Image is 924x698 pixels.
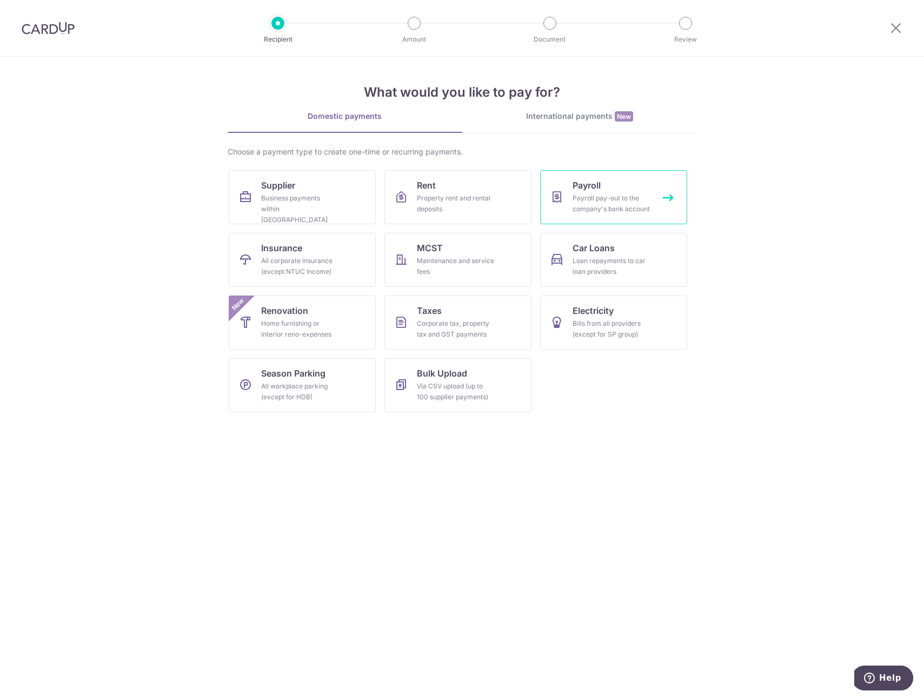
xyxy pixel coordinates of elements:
[228,146,697,157] div: Choose a payment type to create one-time or recurring payments.
[261,304,308,317] span: Renovation
[615,111,633,122] span: New
[462,111,697,122] div: International payments
[540,233,687,287] a: Car LoansLoan repayments to car loan providers
[417,304,442,317] span: Taxes
[25,8,47,17] span: Help
[228,83,697,102] h4: What would you like to pay for?
[646,34,726,45] p: Review
[261,367,325,380] span: Season Parking
[417,381,495,402] div: Via CSV upload (up to 100 supplier payments)
[229,296,247,313] span: New
[417,241,443,254] span: MCST
[261,193,339,225] div: Business payments within [GEOGRAPHIC_DATA]
[417,367,467,380] span: Bulk Upload
[229,358,376,412] a: Season ParkingAll workplace parking (except for HDB)
[573,241,615,254] span: Car Loans
[417,179,436,192] span: Rent
[228,111,462,122] div: Domestic payments
[229,296,376,350] a: RenovationHome furnishing or interior reno-expensesNew
[540,170,687,224] a: PayrollPayroll pay-out to the company's bank account
[22,22,75,35] img: CardUp
[261,241,302,254] span: Insurance
[384,358,531,412] a: Bulk UploadVia CSV upload (up to 100 supplier payments)
[417,193,495,214] div: Property rent and rental deposits
[384,170,531,224] a: RentProperty rent and rental deposits
[229,233,376,287] a: InsuranceAll corporate insurance (except NTUC Income)
[854,666,913,693] iframe: Opens a widget where you can find more information
[238,34,318,45] p: Recipient
[261,381,339,402] div: All workplace parking (except for HDB)
[261,256,339,277] div: All corporate insurance (except NTUC Income)
[573,318,650,340] div: Bills from all providers (except for SP group)
[417,256,495,277] div: Maintenance and service fees
[261,318,339,340] div: Home furnishing or interior reno-expenses
[229,170,376,224] a: SupplierBusiness payments within [GEOGRAPHIC_DATA]
[374,34,454,45] p: Amount
[510,34,590,45] p: Document
[261,179,295,192] span: Supplier
[540,296,687,350] a: ElectricityBills from all providers (except for SP group)
[573,179,601,192] span: Payroll
[384,233,531,287] a: MCSTMaintenance and service fees
[573,304,614,317] span: Electricity
[417,318,495,340] div: Corporate tax, property tax and GST payments
[573,256,650,277] div: Loan repayments to car loan providers
[384,296,531,350] a: TaxesCorporate tax, property tax and GST payments
[573,193,650,214] div: Payroll pay-out to the company's bank account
